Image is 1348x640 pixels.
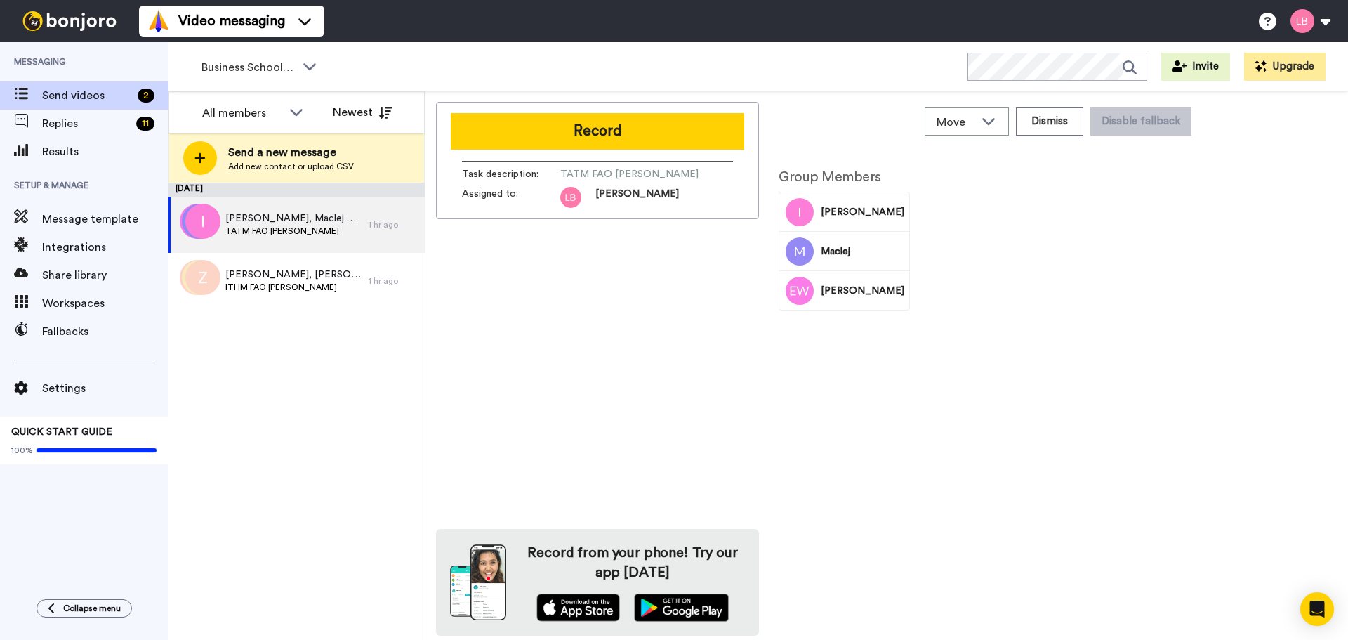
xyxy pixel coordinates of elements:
[178,11,285,31] span: Video messaging
[1090,107,1191,136] button: Disable fallback
[180,204,215,239] img: ew.png
[451,113,744,150] button: Record
[136,117,154,131] div: 11
[42,267,168,284] span: Share library
[634,594,729,622] img: playstore
[42,380,168,397] span: Settings
[1300,592,1334,626] div: Open Intercom Messenger
[322,98,403,126] button: Newest
[786,237,814,266] img: Image of Maclej
[462,187,560,208] span: Assigned to:
[180,260,215,295] img: jn.png
[42,323,168,340] span: Fallbacks
[225,268,362,282] span: [PERSON_NAME], [PERSON_NAME] & 3 others
[560,187,581,208] img: 6eac5c2d-50a3-4b5c-9fd8-84f965c1e8e2.png
[228,144,354,161] span: Send a new message
[42,295,168,312] span: Workspaces
[786,198,814,226] img: Image of Ioannis
[17,11,122,31] img: bj-logo-header-white.svg
[821,284,904,298] span: [PERSON_NAME]
[937,114,974,131] span: Move
[1161,53,1230,81] button: Invite
[225,226,362,237] span: TATM FAO [PERSON_NAME]
[185,260,220,295] img: z.png
[182,260,217,295] img: kl.png
[42,115,131,132] span: Replies
[779,169,910,185] h2: Group Members
[225,282,362,293] span: ITHM FAO [PERSON_NAME]
[147,10,170,32] img: vm-color.svg
[225,211,362,226] span: [PERSON_NAME], Maclej & [PERSON_NAME]
[821,205,904,219] span: [PERSON_NAME]
[37,599,132,618] button: Collapse menu
[520,543,745,582] h4: Record from your phone! Try our app [DATE]
[11,427,112,437] span: QUICK START GUIDE
[450,544,506,620] img: download
[11,445,33,456] span: 100%
[821,244,904,259] span: Maclej
[182,204,217,239] img: m.png
[1244,53,1326,81] button: Upgrade
[168,183,425,197] div: [DATE]
[42,211,168,228] span: Message template
[560,167,699,181] span: TATM FAO [PERSON_NAME]
[1016,107,1083,136] button: Dismiss
[202,105,282,122] div: All members
[369,275,418,287] div: 1 hr ago
[42,143,168,160] span: Results
[369,219,418,230] div: 1 hr ago
[786,277,814,305] img: Image of Elsie Walker
[42,239,168,256] span: Integrations
[228,161,354,172] span: Add new contact or upload CSV
[138,89,154,103] div: 2
[63,603,121,614] span: Collapse menu
[42,87,132,104] span: Send videos
[185,204,220,239] img: i.png
[462,167,560,181] span: Task description :
[536,594,620,622] img: appstore
[201,59,296,76] span: Business School 2025
[595,187,679,208] span: [PERSON_NAME]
